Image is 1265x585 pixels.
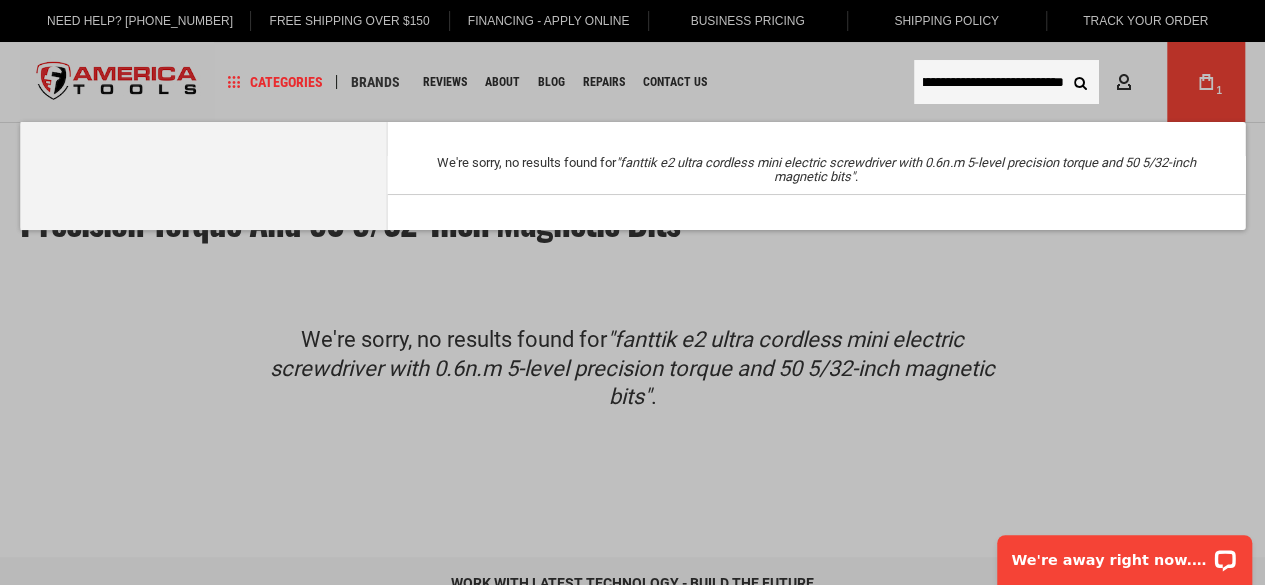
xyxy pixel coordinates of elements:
span: Brands [351,75,400,89]
a: Brands [342,69,409,96]
button: Search [1061,63,1099,101]
div: We're sorry, no results found for . [430,156,1202,184]
em: "fanttik e2 ultra cordless mini electric screwdriver with 0.6n.m 5-level precision torque and 50 ... [616,155,1195,184]
span: Categories [227,75,323,89]
a: Categories [218,69,332,96]
iframe: LiveChat chat widget [984,522,1265,585]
